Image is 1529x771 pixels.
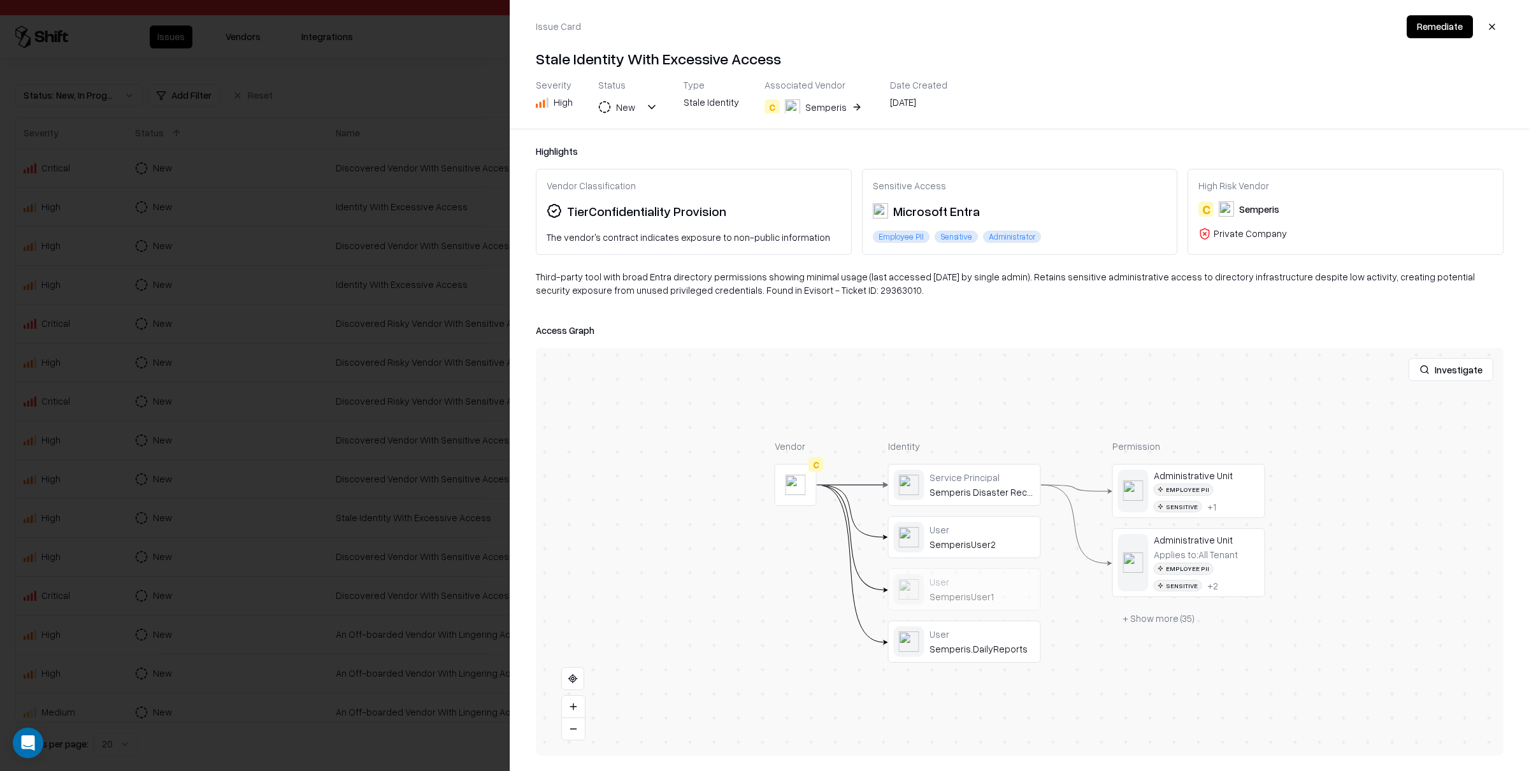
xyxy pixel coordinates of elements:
div: Private Company [1214,227,1287,240]
div: Stale Identity [684,96,739,113]
button: +2 [1207,580,1218,591]
div: Vendor Classification [547,180,841,191]
button: +1 [1207,501,1216,512]
button: Remediate [1407,15,1473,38]
div: User [930,524,1035,535]
div: Employee PII [873,231,930,243]
div: Status [598,79,658,90]
div: Vendor [775,440,817,453]
div: Sensitive [935,231,978,243]
div: Administrative Unit [1154,470,1260,481]
img: Semperis [785,99,800,115]
div: Third-party tool with broad Entra directory permissions showing minimal usage (last accessed [DAT... [536,270,1504,307]
div: Severity [536,79,573,90]
button: + Show more (35) [1112,607,1205,630]
div: C [764,99,780,115]
div: User [930,628,1035,640]
div: Applies to: All Tenant [1154,549,1238,560]
div: Microsoft Entra [873,201,980,220]
div: The vendor's contract indicates exposure to non-public information [547,231,841,244]
div: Semperis [1239,203,1279,216]
div: Administrative Unit [1154,534,1260,545]
div: User [930,576,1035,587]
div: Tier Confidentiality Provision [567,201,726,220]
div: Issue Card [536,20,581,33]
img: Microsoft Entra [873,203,888,219]
div: C [1198,201,1214,217]
button: Investigate [1409,358,1493,381]
button: CSemperis [764,96,865,119]
div: [DATE] [890,96,947,113]
div: Identity [888,440,1041,453]
div: New [616,101,635,114]
img: Semperis [1219,201,1234,217]
div: High [554,96,573,109]
div: Semperis [805,101,847,114]
div: + 2 [1207,580,1218,591]
div: Sensitive [1154,501,1202,513]
div: C [808,457,824,472]
div: SemperisUser1 [930,591,1035,602]
div: Employee PII [1154,563,1214,575]
div: Semperis Disaster Recovery for Entra Tenant [930,486,1035,498]
div: Administrator [983,231,1041,243]
div: SemperisUser2 [930,538,1035,550]
div: + 1 [1207,501,1216,512]
div: Sensitive [1154,580,1202,592]
div: Semperis.DailyReports [930,643,1035,654]
div: Permission [1112,440,1265,453]
div: Associated Vendor [764,79,865,90]
div: Employee PII [1154,484,1214,496]
div: Sensitive Access [873,180,1167,191]
h4: Stale Identity With Excessive Access [536,48,1504,69]
div: High Risk Vendor [1198,180,1493,191]
div: Service Principal [930,472,1035,483]
div: Highlights [536,145,1504,158]
div: Date Created [890,79,947,90]
div: Access Graph [536,322,1504,338]
div: Type [684,79,739,90]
